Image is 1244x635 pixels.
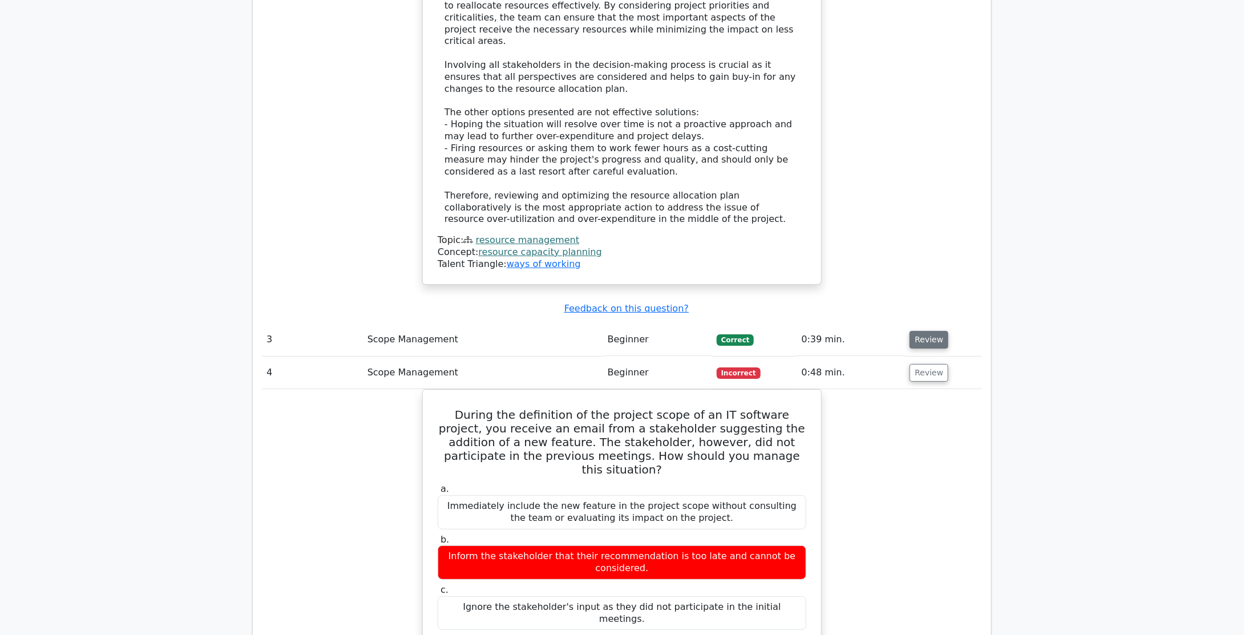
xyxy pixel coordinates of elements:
[717,367,761,379] span: Incorrect
[438,545,806,580] div: Inform the stakeholder that their recommendation is too late and cannot be considered.
[507,258,581,269] a: ways of working
[441,584,449,595] span: c.
[438,234,806,246] div: Topic:
[438,234,806,270] div: Talent Triangle:
[438,596,806,630] div: Ignore the stakeholder's input as they did not participate in the initial meetings.
[910,331,948,349] button: Review
[910,364,948,382] button: Review
[603,357,712,389] td: Beginner
[437,408,807,476] h5: During the definition of the project scope of an IT software project, you receive an email from a...
[441,483,449,494] span: a.
[717,334,754,346] span: Correct
[603,323,712,356] td: Beginner
[438,246,806,258] div: Concept:
[441,534,449,545] span: b.
[476,234,579,245] a: resource management
[564,303,689,314] a: Feedback on this question?
[363,323,603,356] td: Scope Management
[479,246,602,257] a: resource capacity planning
[262,357,363,389] td: 4
[797,323,906,356] td: 0:39 min.
[363,357,603,389] td: Scope Management
[262,323,363,356] td: 3
[797,357,906,389] td: 0:48 min.
[438,495,806,529] div: Immediately include the new feature in the project scope without consulting the team or evaluatin...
